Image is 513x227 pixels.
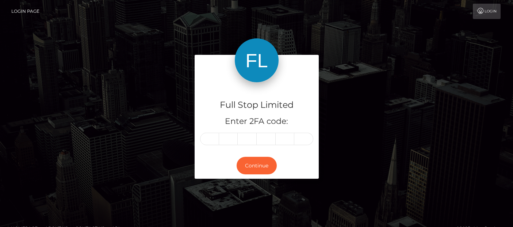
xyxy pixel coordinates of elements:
button: Continue [237,157,277,175]
a: Login Page [11,4,39,19]
h4: Full Stop Limited [200,99,313,111]
h5: Enter 2FA code: [200,116,313,127]
img: Full Stop Limited [235,38,279,82]
a: Login [473,4,501,19]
